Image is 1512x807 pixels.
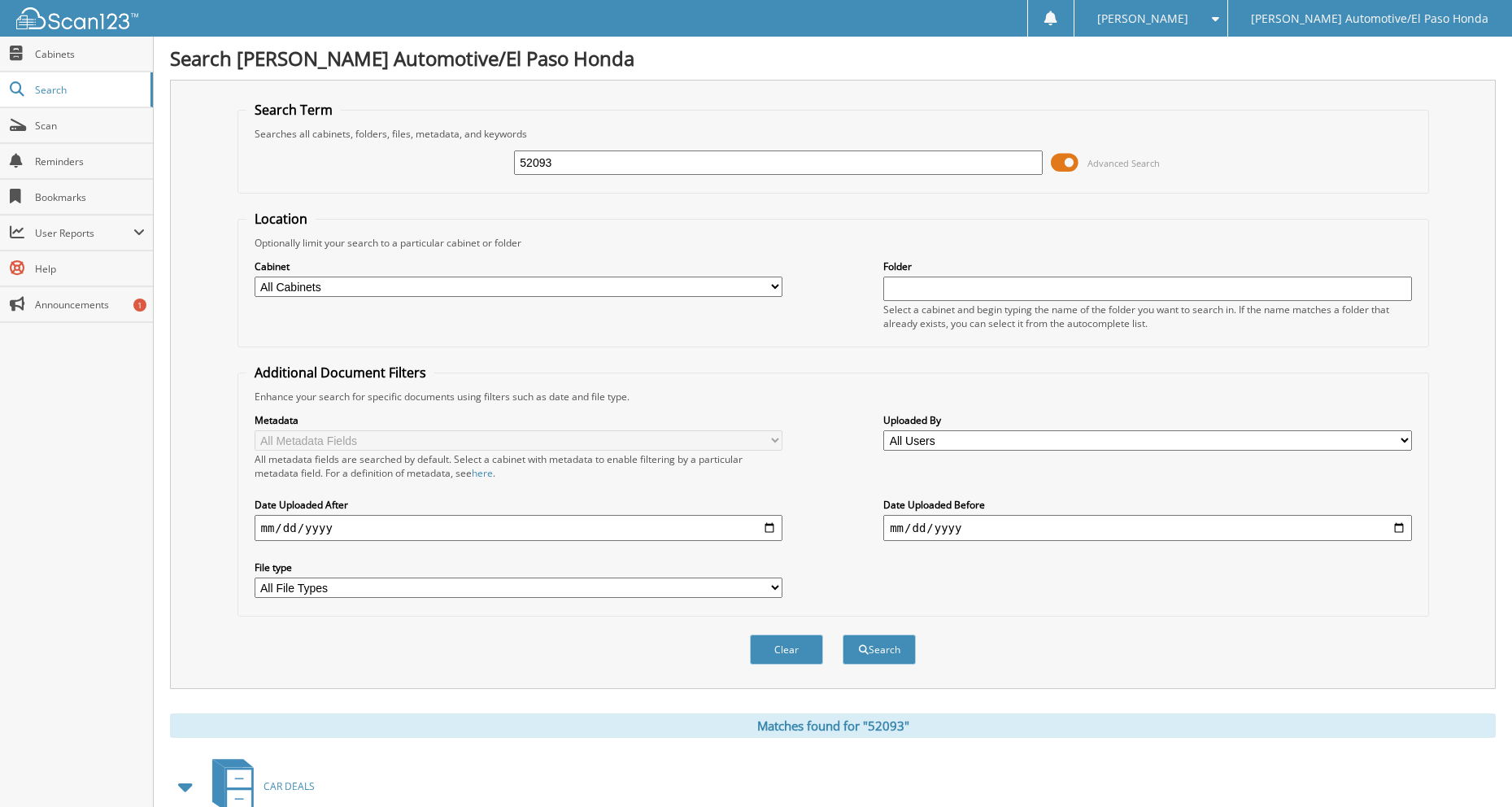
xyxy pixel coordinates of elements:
[170,713,1496,738] div: Matches found for "52093"
[246,210,316,228] legend: Location
[255,452,782,480] div: All metadata fields are searched by default. Select a cabinet with metadata to enable filtering b...
[255,413,782,427] label: Metadata
[246,236,1420,250] div: Optionally limit your search to a particular cabinet or folder
[883,515,1411,541] input: end
[35,155,145,168] span: Reminders
[883,498,1411,512] label: Date Uploaded Before
[35,47,145,61] span: Cabinets
[255,260,782,273] label: Cabinet
[255,515,782,541] input: start
[1251,14,1488,24] span: [PERSON_NAME] Automotive/El Paso Honda
[35,298,145,312] span: Announcements
[883,260,1411,273] label: Folder
[16,7,138,29] img: scan123-logo-white.svg
[1087,157,1160,169] span: Advanced Search
[472,466,493,480] a: here
[843,635,916,665] button: Search
[35,119,145,133] span: Scan
[35,190,145,204] span: Bookmarks
[750,635,823,665] button: Clear
[133,299,146,312] div: 1
[255,498,782,512] label: Date Uploaded After
[246,390,1420,403] div: Enhance your search for specific documents using filters such as date and file type.
[246,364,434,382] legend: Additional Document Filters
[35,83,142,97] span: Search
[883,303,1411,330] div: Select a cabinet and begin typing the name of the folder you want to search in. If the name match...
[246,127,1420,141] div: Searches all cabinets, folders, files, metadata, and keywords
[35,226,133,240] span: User Reports
[264,779,315,793] span: CAR DEALS
[246,101,341,119] legend: Search Term
[1097,14,1188,24] span: [PERSON_NAME]
[170,45,1496,72] h1: Search [PERSON_NAME] Automotive/El Paso Honda
[255,561,782,574] label: File type
[883,413,1411,427] label: Uploaded By
[35,262,145,276] span: Help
